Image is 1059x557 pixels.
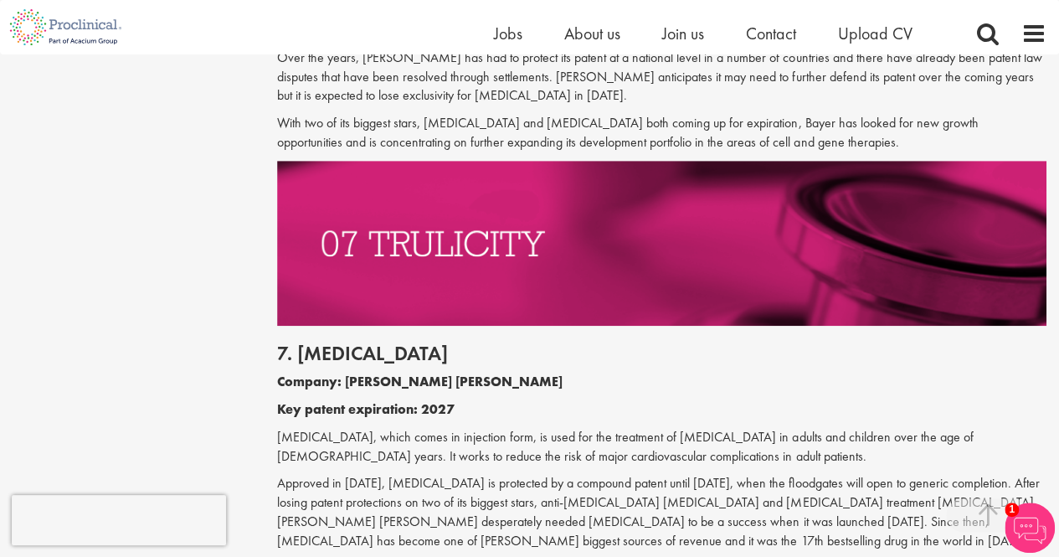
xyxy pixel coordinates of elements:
[277,343,1046,364] h2: 7. [MEDICAL_DATA]
[838,23,912,44] a: Upload CV
[12,495,226,545] iframe: reCAPTCHA
[277,428,1046,467] p: [MEDICAL_DATA], which comes in injection form, is used for the treatment of [MEDICAL_DATA] in adu...
[277,400,455,418] b: Key patent expiration: 2027
[277,49,1046,106] p: Over the years, [PERSON_NAME] has had to protect its patent at a national level in a number of co...
[1005,503,1055,553] img: Chatbot
[662,23,704,44] a: Join us
[1005,503,1019,517] span: 1
[277,114,1046,152] p: With two of its biggest stars, [MEDICAL_DATA] and [MEDICAL_DATA] both coming up for expiration, B...
[277,161,1046,326] img: Drugs with patents due to expire Trulicity
[277,373,563,390] b: Company: [PERSON_NAME] [PERSON_NAME]
[277,474,1046,550] p: Approved in [DATE], [MEDICAL_DATA] is protected by a compound patent until [DATE], when the flood...
[746,23,796,44] a: Contact
[564,23,620,44] a: About us
[494,23,522,44] a: Jobs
